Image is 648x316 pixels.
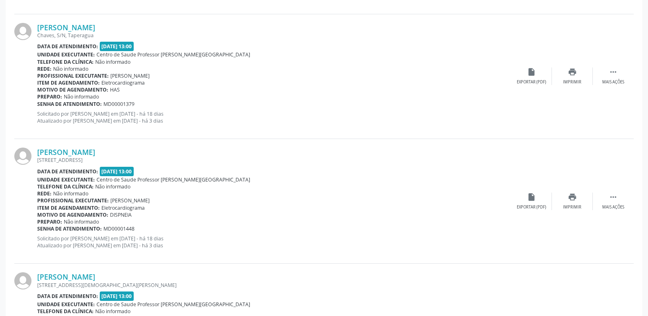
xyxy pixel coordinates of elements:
[100,291,134,301] span: [DATE] 13:00
[37,293,98,300] b: Data de atendimento:
[110,197,150,204] span: [PERSON_NAME]
[527,193,536,202] i: insert_drive_file
[101,79,145,86] span: Eletrocardiograma
[101,204,145,211] span: Eletrocardiograma
[37,204,100,211] b: Item de agendamento:
[37,148,95,157] a: [PERSON_NAME]
[568,193,577,202] i: print
[96,301,250,308] span: Centro de Saude Professor [PERSON_NAME][GEOGRAPHIC_DATA]
[53,190,88,197] span: Não informado
[37,197,109,204] b: Profissional executante:
[14,148,31,165] img: img
[37,32,511,39] div: Chaves, S/N, Taperagua
[37,72,109,79] b: Profissional executante:
[37,218,62,225] b: Preparo:
[602,79,624,85] div: Mais ações
[37,282,511,289] div: [STREET_ADDRESS][DEMOGRAPHIC_DATA][PERSON_NAME]
[37,308,94,315] b: Telefone da clínica:
[100,42,134,51] span: [DATE] 13:00
[100,167,134,176] span: [DATE] 13:00
[110,86,120,93] span: HAS
[37,301,95,308] b: Unidade executante:
[64,218,99,225] span: Não informado
[568,67,577,76] i: print
[53,65,88,72] span: Não informado
[37,86,108,93] b: Motivo de agendamento:
[37,190,52,197] b: Rede:
[103,225,135,232] span: MD00001448
[609,193,618,202] i: 
[563,79,581,85] div: Imprimir
[95,308,130,315] span: Não informado
[95,58,130,65] span: Não informado
[37,176,95,183] b: Unidade executante:
[37,168,98,175] b: Data de atendimento:
[96,51,250,58] span: Centro de Saude Professor [PERSON_NAME][GEOGRAPHIC_DATA]
[37,23,95,32] a: [PERSON_NAME]
[37,110,511,124] p: Solicitado por [PERSON_NAME] em [DATE] - há 18 dias Atualizado por [PERSON_NAME] em [DATE] - há 3...
[96,176,250,183] span: Centro de Saude Professor [PERSON_NAME][GEOGRAPHIC_DATA]
[37,58,94,65] b: Telefone da clínica:
[37,272,95,281] a: [PERSON_NAME]
[37,235,511,249] p: Solicitado por [PERSON_NAME] em [DATE] - há 18 dias Atualizado por [PERSON_NAME] em [DATE] - há 3...
[110,211,132,218] span: DISPNEIA
[37,211,108,218] b: Motivo de agendamento:
[609,67,618,76] i: 
[517,204,546,210] div: Exportar (PDF)
[14,23,31,40] img: img
[37,157,511,164] div: [STREET_ADDRESS]
[95,183,130,190] span: Não informado
[110,72,150,79] span: [PERSON_NAME]
[517,79,546,85] div: Exportar (PDF)
[37,51,95,58] b: Unidade executante:
[14,272,31,289] img: img
[527,67,536,76] i: insert_drive_file
[37,65,52,72] b: Rede:
[602,204,624,210] div: Mais ações
[37,101,102,108] b: Senha de atendimento:
[37,183,94,190] b: Telefone da clínica:
[37,225,102,232] b: Senha de atendimento:
[64,93,99,100] span: Não informado
[37,79,100,86] b: Item de agendamento:
[37,93,62,100] b: Preparo:
[37,43,98,50] b: Data de atendimento:
[103,101,135,108] span: MD00001379
[563,204,581,210] div: Imprimir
